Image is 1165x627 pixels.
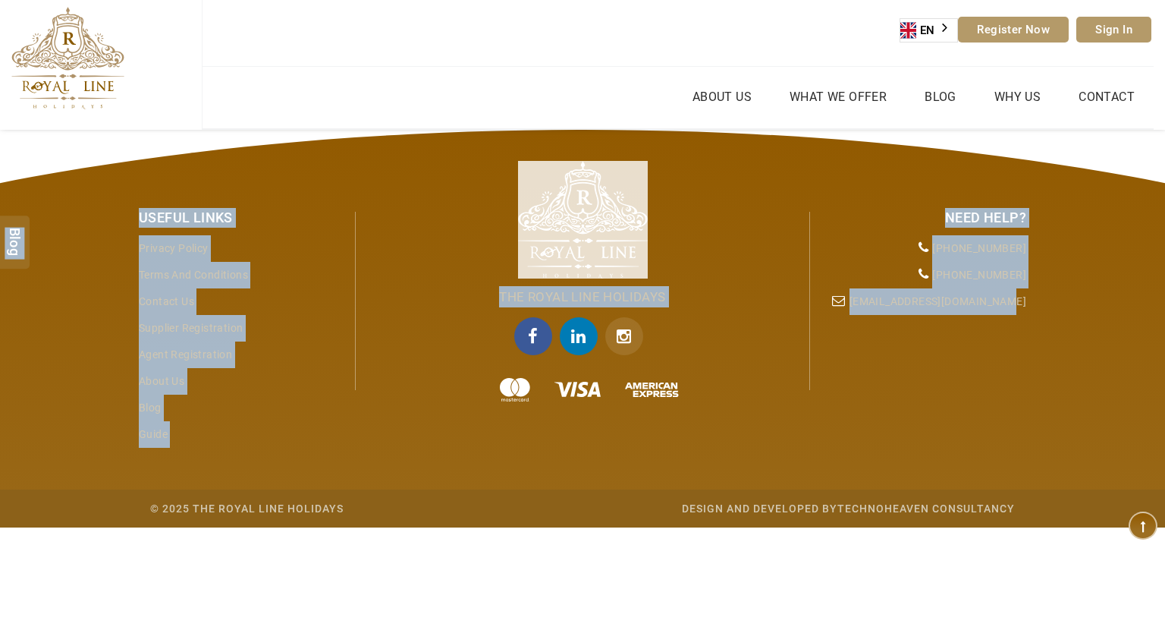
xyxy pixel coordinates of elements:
[514,317,560,355] a: facebook
[605,317,651,355] a: Instagram
[821,262,1026,288] li: [PHONE_NUMBER]
[139,295,194,307] a: Contact Us
[958,17,1069,43] a: Register Now
[821,208,1026,228] div: Need Help?
[139,208,344,228] div: Useful Links
[689,86,755,108] a: About Us
[139,242,209,254] a: Privacy Policy
[11,7,124,109] img: The Royal Line Holidays
[821,235,1026,262] li: [PHONE_NUMBER]
[499,289,665,304] span: The Royal Line Holidays
[1076,17,1151,43] a: Sign In
[446,501,1015,516] div: Design and Developed by
[139,322,243,334] a: Supplier Registration
[139,348,232,361] a: Agent Registration
[560,317,605,355] a: linkedin
[139,428,168,440] a: guide
[900,18,959,43] div: Language
[139,269,248,281] a: Terms and Conditions
[991,86,1044,108] a: Why Us
[139,375,184,387] a: About Us
[837,503,1015,515] a: Technoheaven Consultancy
[5,228,25,241] span: Blog
[900,18,959,43] aside: Language selected: English
[900,19,958,42] a: EN
[849,295,1026,307] a: [EMAIL_ADDRESS][DOMAIN_NAME]
[518,161,648,279] img: The Royal Line Holidays
[150,501,344,516] div: © 2025 The Royal Line Holidays
[786,86,890,108] a: What we Offer
[139,402,162,414] a: Blog
[921,86,960,108] a: Blog
[1075,86,1138,108] a: Contact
